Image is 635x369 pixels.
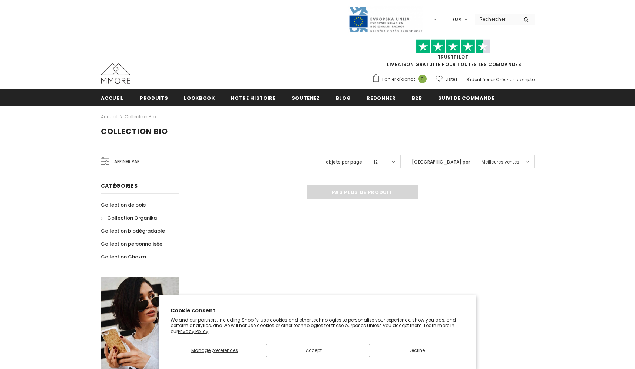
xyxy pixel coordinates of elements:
[452,16,461,23] span: EUR
[372,74,430,85] a: Panier d'achat 0
[412,158,470,166] label: [GEOGRAPHIC_DATA] par
[140,89,168,106] a: Produits
[114,158,140,166] span: Affiner par
[446,76,458,83] span: Listes
[171,307,464,314] h2: Cookie consent
[438,54,469,60] a: TrustPilot
[382,76,415,83] span: Panier d'achat
[367,95,396,102] span: Redonner
[490,76,495,83] span: or
[191,347,238,353] span: Manage preferences
[374,158,378,166] span: 12
[336,95,351,102] span: Blog
[125,113,156,120] a: Collection Bio
[101,253,146,260] span: Collection Chakra
[496,76,535,83] a: Créez un compte
[184,95,215,102] span: Lookbook
[101,63,130,84] img: Cas MMORE
[101,182,138,190] span: Catégories
[412,95,422,102] span: B2B
[348,6,423,33] img: Javni Razpis
[101,250,146,263] a: Collection Chakra
[231,89,275,106] a: Notre histoire
[231,95,275,102] span: Notre histoire
[466,76,489,83] a: S'identifier
[438,89,495,106] a: Suivi de commande
[438,95,495,102] span: Suivi de commande
[101,89,124,106] a: Accueil
[140,95,168,102] span: Produits
[171,317,464,335] p: We and our partners, including Shopify, use cookies and other technologies to personalize your ex...
[101,201,146,208] span: Collection de bois
[101,240,162,247] span: Collection personnalisée
[292,89,320,106] a: soutenez
[178,328,208,335] a: Privacy Policy
[482,158,519,166] span: Meilleures ventes
[418,75,427,83] span: 0
[475,14,518,24] input: Search Site
[101,198,146,211] a: Collection de bois
[101,224,165,237] a: Collection biodégradable
[101,126,168,136] span: Collection Bio
[101,211,157,224] a: Collection Organika
[101,227,165,234] span: Collection biodégradable
[101,95,124,102] span: Accueil
[367,89,396,106] a: Redonner
[348,16,423,22] a: Javni Razpis
[184,89,215,106] a: Lookbook
[101,237,162,250] a: Collection personnalisée
[171,344,258,357] button: Manage preferences
[416,39,490,54] img: Faites confiance aux étoiles pilotes
[101,112,118,121] a: Accueil
[292,95,320,102] span: soutenez
[369,344,464,357] button: Decline
[266,344,361,357] button: Accept
[336,89,351,106] a: Blog
[372,43,535,67] span: LIVRAISON GRATUITE POUR TOUTES LES COMMANDES
[326,158,362,166] label: objets par page
[436,73,458,86] a: Listes
[107,214,157,221] span: Collection Organika
[412,89,422,106] a: B2B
